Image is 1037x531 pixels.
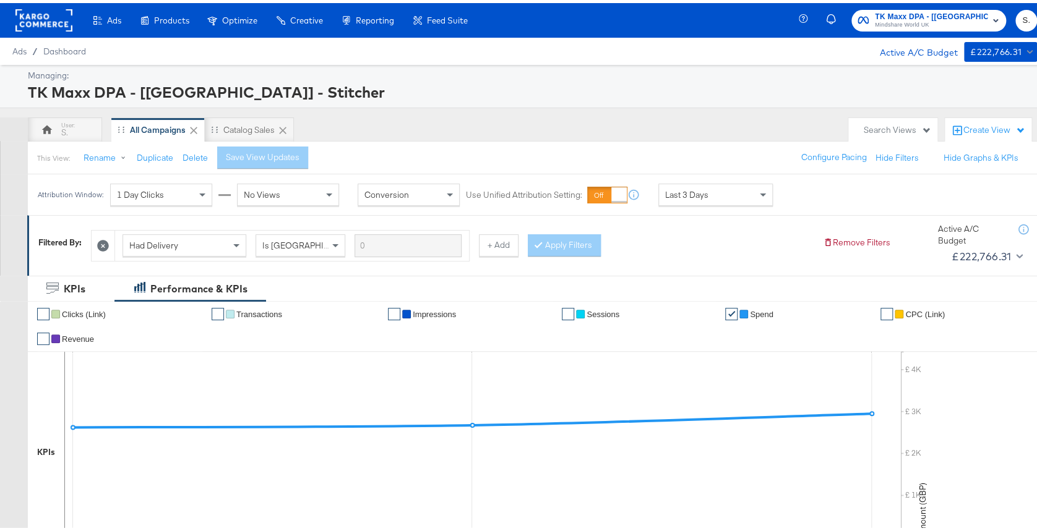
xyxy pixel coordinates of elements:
div: Active A/C Budget [867,39,958,57]
div: £222,766.31 [970,41,1022,57]
div: KPIs [64,279,85,293]
span: Clicks (Link) [62,307,106,316]
div: Attribution Window: [37,187,104,196]
a: ✔ [725,305,738,317]
span: Reporting [356,12,394,22]
span: Is [GEOGRAPHIC_DATA] [262,237,357,248]
button: Hide Filters [876,149,919,161]
button: S. [1015,7,1037,28]
button: £222,766.31 [964,39,1037,59]
div: S. [61,124,68,135]
span: Ads [107,12,121,22]
span: Conversion [364,186,409,197]
button: Hide Graphs & KPIs [944,149,1018,161]
button: TK Maxx DPA - [[GEOGRAPHIC_DATA]] - StitcherMindshare World UK [851,7,1006,28]
div: TK Maxx DPA - [[GEOGRAPHIC_DATA]] - Stitcher [28,79,1034,100]
label: Use Unified Attribution Setting: [466,186,582,198]
div: Active A/C Budget [938,220,1006,243]
span: Sessions [587,307,619,316]
span: CPC (Link) [905,307,945,316]
a: Dashboard [43,43,86,53]
div: Performance & KPIs [150,279,247,293]
span: Spend [750,307,773,316]
button: Remove Filters [823,234,890,245]
a: ✔ [388,305,400,317]
span: Mindshare World UK [875,17,988,27]
div: Drag to reorder tab [118,123,124,130]
button: Duplicate [137,149,173,161]
div: Managing: [28,67,1034,79]
span: Feed Suite [427,12,468,22]
div: Filtered By: [38,234,82,245]
div: Search Views [864,121,931,133]
div: Catalog Sales [223,121,275,133]
span: Optimize [222,12,257,22]
span: Creative [290,12,323,22]
a: ✔ [37,305,49,317]
span: Impressions [413,307,456,316]
span: / [27,43,43,53]
button: Rename [75,144,139,166]
span: Revenue [62,331,94,341]
div: KPIs [37,443,55,455]
span: Products [154,12,189,22]
button: £222,766.31 [947,244,1025,263]
span: Ads [12,43,27,53]
span: S. [1020,11,1032,25]
span: Last 3 Days [665,186,708,197]
a: ✔ [37,329,49,342]
span: Transactions [236,307,282,316]
div: £222,766.31 [952,244,1011,263]
div: Create View [963,121,1025,134]
button: Configure Pacing [793,143,876,166]
button: Delete [183,149,208,161]
div: Drag to reorder tab [211,123,218,130]
div: All Campaigns [130,121,186,133]
span: No Views [244,186,280,197]
a: ✔ [212,305,224,317]
button: + Add [479,231,518,253]
span: TK Maxx DPA - [[GEOGRAPHIC_DATA]] - Stitcher [875,7,988,20]
span: Had Delivery [129,237,178,248]
div: This View: [37,150,70,160]
input: Enter a search term [355,231,462,254]
span: 1 Day Clicks [117,186,164,197]
a: ✔ [880,305,893,317]
a: ✔ [562,305,574,317]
